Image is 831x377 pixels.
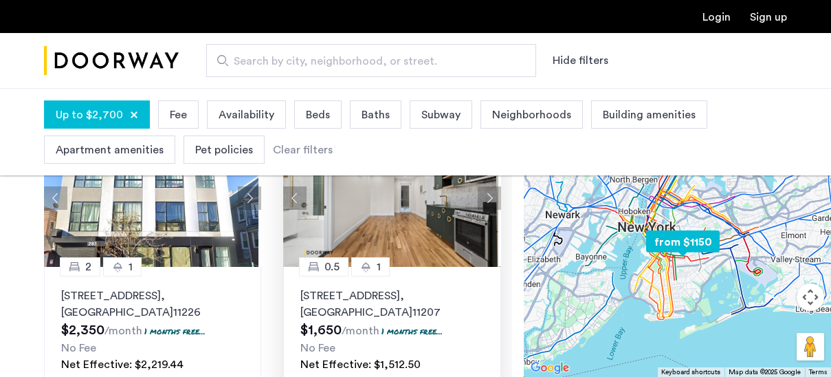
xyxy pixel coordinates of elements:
[797,333,824,360] button: Drag Pegman onto the map to open Street View
[206,44,536,77] input: Apartment Search
[809,367,827,377] a: Terms (opens in new tab)
[300,323,342,337] span: $1,650
[61,359,184,370] span: Net Effective: $2,219.44
[492,107,571,123] span: Neighborhoods
[104,325,142,336] sub: /month
[362,107,390,123] span: Baths
[61,288,244,321] p: [STREET_ADDRESS] 11226
[44,186,67,210] button: Previous apartment
[750,12,787,23] a: Registration
[273,142,333,158] div: Clear filters
[324,259,340,275] span: 0.5
[170,107,187,123] span: Fee
[635,221,731,263] div: from $1150
[300,288,483,321] p: [STREET_ADDRESS] 11207
[478,186,501,210] button: Next apartment
[283,129,498,267] img: 2016_638467422846236340.jpeg
[195,142,253,158] span: Pet policies
[421,107,461,123] span: Subway
[527,359,573,377] a: Open this area in Google Maps (opens a new window)
[527,359,573,377] img: Google
[283,186,307,210] button: Previous apartment
[61,323,104,337] span: $2,350
[603,107,696,123] span: Building amenities
[381,325,443,337] p: 1 months free...
[56,142,164,158] span: Apartment amenities
[300,359,421,370] span: Net Effective: $1,512.50
[61,343,96,354] span: No Fee
[661,367,720,377] button: Keyboard shortcuts
[144,325,206,337] p: 1 months free...
[44,129,258,267] img: 2016_638492017793328956.jpeg
[797,283,824,311] button: Map camera controls
[377,259,381,275] span: 1
[129,259,133,275] span: 1
[85,259,91,275] span: 2
[342,325,379,336] sub: /month
[219,107,274,123] span: Availability
[56,107,123,123] span: Up to $2,700
[238,186,261,210] button: Next apartment
[306,107,330,123] span: Beds
[553,52,608,69] button: Show or hide filters
[44,35,179,87] img: logo
[44,35,179,87] a: Cazamio Logo
[300,343,335,354] span: No Fee
[702,12,731,23] a: Login
[234,53,498,69] span: Search by city, neighborhood, or street.
[729,369,801,376] span: Map data ©2025 Google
